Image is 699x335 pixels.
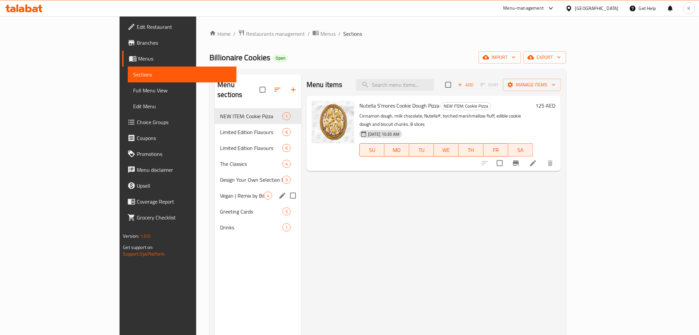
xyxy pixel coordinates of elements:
div: items [282,144,291,152]
span: 1.0.0 [140,232,151,240]
span: 3 [283,177,290,183]
span: SU [362,145,382,155]
span: Select to update [493,156,507,170]
div: items [282,112,291,120]
nav: Menu sections [215,106,301,238]
div: Limited Edition Flavours6 [215,140,301,156]
span: Get support on: [123,243,153,252]
span: Menus [138,55,231,63]
span: FR [486,145,506,155]
span: Limited Edition Flavours [220,128,282,136]
button: SU [359,143,385,157]
h2: Menu sections [217,80,260,100]
a: Menu disclaimer [122,162,236,178]
span: Manage items [508,81,556,89]
span: Choice Groups [137,118,231,126]
span: 5 [283,209,290,215]
a: Menus [313,29,336,38]
span: MO [387,145,407,155]
div: Menu-management [503,4,544,12]
div: items [264,192,272,200]
button: edit [277,191,287,201]
span: TU [412,145,431,155]
span: Coupons [137,134,231,142]
a: Sections [128,67,236,82]
button: Branch-specific-item [508,155,524,171]
span: Upsell [137,182,231,190]
button: MO [385,143,409,157]
button: Add [455,80,476,90]
span: Branches [137,39,231,47]
span: Restaurants management [246,30,305,38]
button: export [524,51,566,64]
input: search [356,79,434,91]
span: Limited Edition Flavours [220,144,282,152]
nav: breadcrumb [209,29,566,38]
div: Limited Edition Flavours6 [215,124,301,140]
li: / [338,30,341,38]
h2: Menu items [307,80,343,90]
span: import [484,53,516,62]
span: Nutella S'mores Cookie Dough Pizza [359,101,439,111]
div: Design Your Own Selection Box3 [215,172,301,188]
span: Add item [455,80,476,90]
a: Edit Menu [128,98,236,114]
div: The Classics4 [215,156,301,172]
li: / [308,30,310,38]
span: Select section [441,78,455,92]
span: 1 [283,113,290,120]
span: 4 [264,193,272,199]
span: The Classics [220,160,282,168]
a: Edit menu item [529,159,537,167]
span: Version: [123,232,139,240]
span: 1 [283,224,290,231]
button: delete [542,155,558,171]
button: Add section [285,82,301,98]
a: Branches [122,35,236,51]
span: Open [273,55,288,61]
div: Drinks1 [215,219,301,235]
div: Greeting Cards5 [215,204,301,219]
a: Coupons [122,130,236,146]
button: WE [434,143,459,157]
span: WE [437,145,456,155]
button: Manage items [503,79,561,91]
span: Edit Restaurant [137,23,231,31]
span: NEW ITEM: Cookie Pizza [441,102,491,110]
div: Drinks [220,223,282,231]
span: 4 [283,161,290,167]
span: Sections [133,71,231,78]
div: NEW ITEM: Cookie Pizza [441,102,491,110]
a: Coverage Report [122,194,236,210]
div: NEW ITEM: Cookie Pizza1 [215,108,301,124]
span: Select section first [476,80,503,90]
img: Nutella S'mores Cookie Dough Pizza [312,101,354,143]
span: Edit Menu [133,102,231,110]
button: import [479,51,521,64]
span: Promotions [137,150,231,158]
div: [GEOGRAPHIC_DATA] [575,5,619,12]
p: Cinnamon dough, milk chocolate, Nutella®, torched marshmallow fluff, edible cookie dough and bisc... [359,112,533,128]
span: export [529,53,561,62]
span: Menu disclaimer [137,166,231,174]
div: Vegan | Remix by Billionaire Cookies4edit [215,188,301,204]
a: Menus [122,51,236,67]
button: FR [484,143,508,157]
span: K [688,5,690,12]
span: Grocery Checklist [137,214,231,221]
span: Menus [320,30,336,38]
span: Sections [343,30,362,38]
span: NEW ITEM: Cookie Pizza [220,112,282,120]
a: Upsell [122,178,236,194]
button: TU [409,143,434,157]
span: Design Your Own Selection Box [220,176,282,184]
span: TH [461,145,481,155]
h6: 125 AED [536,101,556,110]
span: 6 [283,145,290,151]
span: Greeting Cards [220,208,282,215]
